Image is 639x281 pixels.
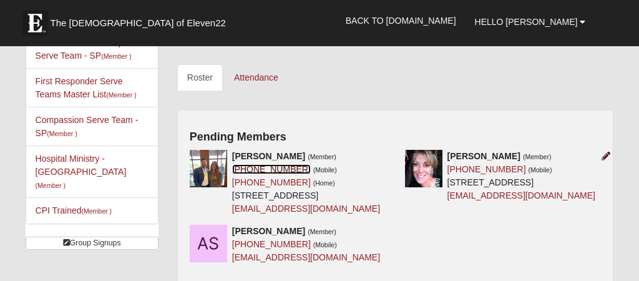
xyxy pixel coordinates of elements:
div: [STREET_ADDRESS] [232,150,380,215]
a: Back to [DOMAIN_NAME] [336,5,466,36]
img: Eleven22 logo [22,11,47,36]
small: (Mobile) [313,166,337,174]
small: (Mobile) [313,241,337,249]
small: (Home) [313,179,335,187]
span: The [DEMOGRAPHIC_DATA] of Eleven22 [51,17,226,29]
a: Compassion Serve Team - SP(Member ) [36,115,139,138]
a: [PHONE_NUMBER] [232,239,311,249]
a: Attendance [224,64,288,91]
a: Hospital Ministry - [GEOGRAPHIC_DATA](Member ) [36,154,127,190]
a: CPI Trained(Member ) [36,205,112,215]
a: Group Signups [26,237,159,250]
small: (Mobile) [529,166,552,174]
small: (Member ) [101,52,131,60]
a: [PHONE_NUMBER] [447,164,526,174]
a: [EMAIL_ADDRESS][DOMAIN_NAME] [447,190,595,200]
strong: [PERSON_NAME] [447,151,520,161]
a: [PHONE_NUMBER] [232,177,311,187]
a: [EMAIL_ADDRESS][DOMAIN_NAME] [232,252,380,262]
small: (Member ) [47,130,77,137]
strong: [PERSON_NAME] [232,226,305,236]
small: (Member ) [82,207,112,215]
strong: [PERSON_NAME] [232,151,305,161]
a: [EMAIL_ADDRESS][DOMAIN_NAME] [232,204,380,214]
a: [PHONE_NUMBER] [232,164,311,174]
a: First Responder Serve Teams Master List(Member ) [36,76,137,99]
span: Hello [PERSON_NAME] [475,17,578,27]
a: Roster [177,64,223,91]
small: (Member ) [36,182,66,189]
a: The [DEMOGRAPHIC_DATA] of Eleven22 [16,4,266,36]
small: (Member ) [106,91,136,99]
a: Hello [PERSON_NAME] [466,6,595,37]
small: (Member) [523,153,552,160]
small: (Member) [308,153,336,160]
div: [STREET_ADDRESS] [447,150,595,202]
h4: Pending Members [190,131,602,144]
small: (Member) [308,228,336,235]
